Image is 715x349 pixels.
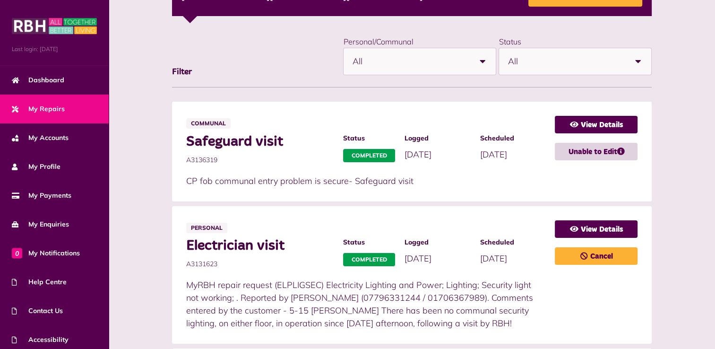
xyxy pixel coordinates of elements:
[343,133,395,143] span: Status
[12,335,69,345] span: Accessibility
[12,191,71,201] span: My Payments
[186,118,231,129] span: Communal
[12,45,97,53] span: Last login: [DATE]
[480,237,545,247] span: Scheduled
[555,247,637,265] a: Cancel
[12,104,65,114] span: My Repairs
[343,253,395,266] span: Completed
[172,68,192,76] span: Filter
[12,133,69,143] span: My Accounts
[480,149,507,160] span: [DATE]
[352,48,469,75] span: All
[343,237,395,247] span: Status
[12,277,67,287] span: Help Centre
[405,133,470,143] span: Logged
[405,149,431,160] span: [DATE]
[343,37,413,46] label: Personal/Communal
[405,253,431,264] span: [DATE]
[186,174,546,187] p: CP fob communal entry problem is secure- Safeguard visit
[12,248,22,258] span: 0
[12,306,63,316] span: Contact Us
[343,149,395,162] span: Completed
[480,133,545,143] span: Scheduled
[555,116,637,133] a: View Details
[186,133,334,150] span: Safeguard visit
[12,75,64,85] span: Dashboard
[186,223,227,233] span: Personal
[508,48,625,75] span: All
[12,17,97,35] img: MyRBH
[480,253,507,264] span: [DATE]
[186,155,334,165] span: A3136319
[12,248,80,258] span: My Notifications
[186,259,334,269] span: A3131623
[12,162,60,172] span: My Profile
[12,219,69,229] span: My Enquiries
[405,237,470,247] span: Logged
[555,220,637,238] a: View Details
[555,143,637,160] a: Unable to Edit
[186,279,546,330] p: MyRBH repair request (ELPLIGSEC) Electricity Lighting and Power; Lighting; Security light not wor...
[499,37,521,46] label: Status
[186,237,334,254] span: Electrician visit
